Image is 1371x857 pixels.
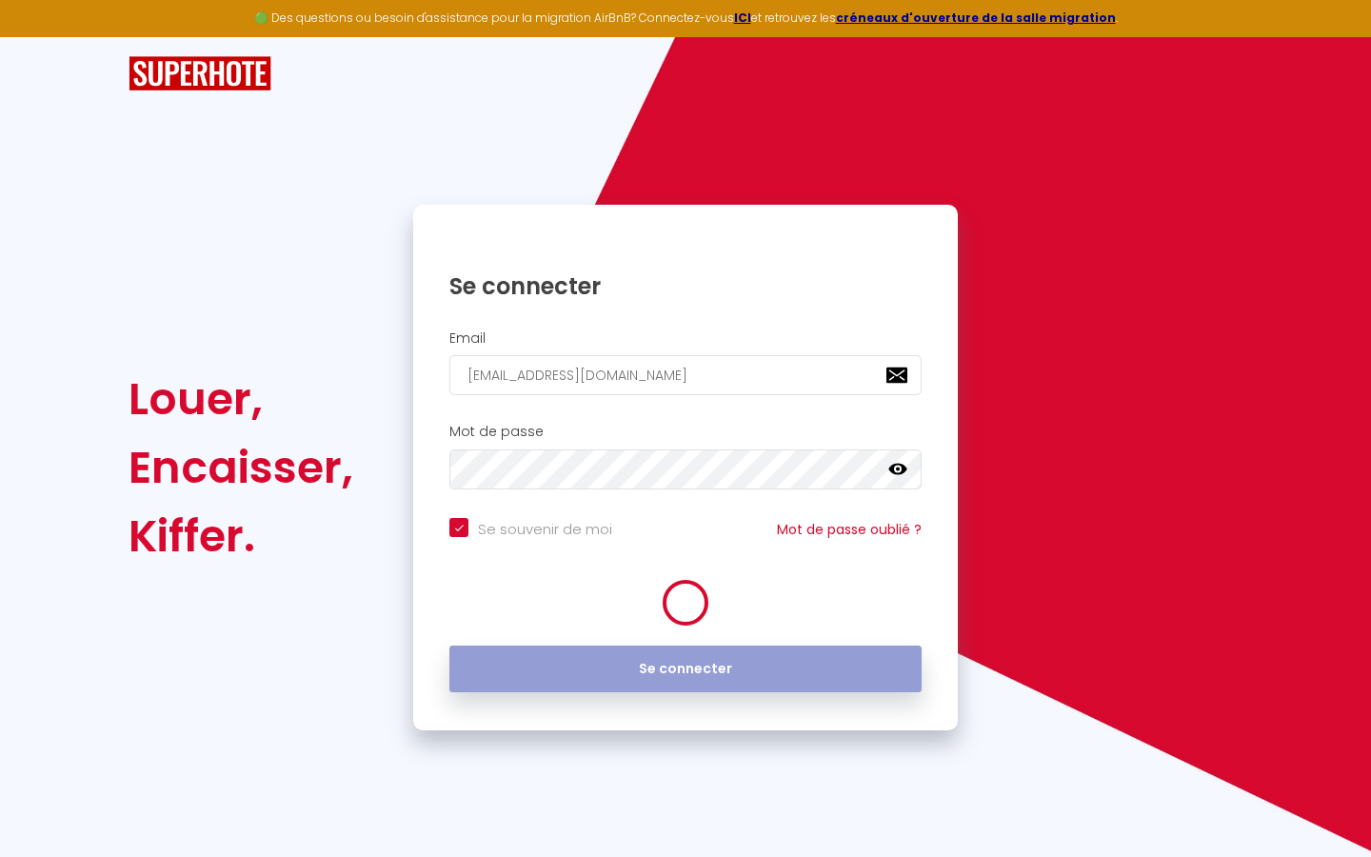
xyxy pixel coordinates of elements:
h2: Mot de passe [449,424,922,440]
a: ICI [734,10,751,26]
div: Louer, [129,365,353,433]
a: créneaux d'ouverture de la salle migration [836,10,1116,26]
h2: Email [449,330,922,347]
div: Kiffer. [129,502,353,570]
a: Mot de passe oublié ? [777,520,922,539]
div: Encaisser, [129,433,353,502]
h1: Se connecter [449,271,922,301]
img: SuperHote logo [129,56,271,91]
input: Ton Email [449,355,922,395]
button: Se connecter [449,646,922,693]
button: Ouvrir le widget de chat LiveChat [15,8,72,65]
